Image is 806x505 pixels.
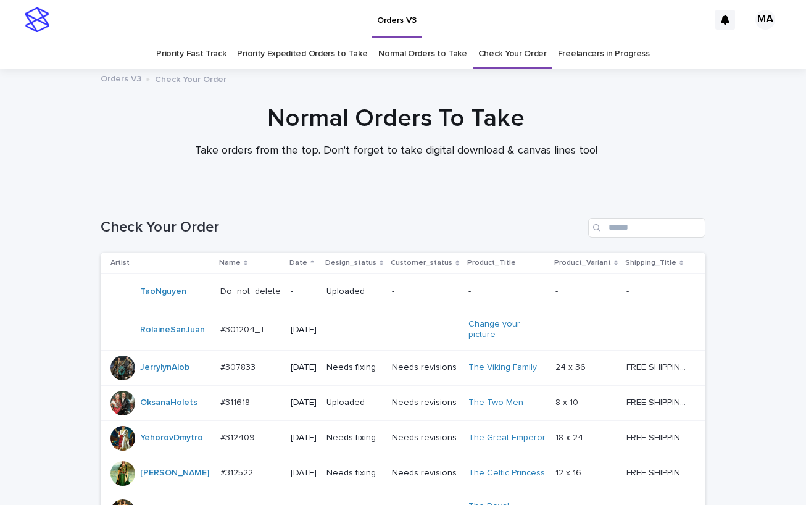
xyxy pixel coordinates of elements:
[94,104,699,133] h1: Normal Orders To Take
[625,256,676,270] p: Shipping_Title
[220,395,252,408] p: #311618
[101,274,705,309] tr: TaoNguyen Do_not_deleteDo_not_delete -Uploaded---- --
[291,362,317,373] p: [DATE]
[555,465,584,478] p: 12 x 16
[555,360,588,373] p: 24 x 36
[219,256,241,270] p: Name
[220,430,257,443] p: #312409
[220,360,258,373] p: #307833
[392,362,458,373] p: Needs revisions
[558,40,650,69] a: Freelancers in Progress
[325,256,376,270] p: Design_status
[291,468,317,478] p: [DATE]
[555,284,560,297] p: -
[237,40,367,69] a: Priority Expedited Orders to Take
[392,286,458,297] p: -
[326,398,382,408] p: Uploaded
[326,433,382,443] p: Needs fixing
[468,286,546,297] p: -
[101,219,583,236] h1: Check Your Order
[140,468,209,478] a: [PERSON_NAME]
[588,218,705,238] input: Search
[467,256,516,270] p: Product_Title
[326,286,382,297] p: Uploaded
[291,398,317,408] p: [DATE]
[149,144,643,158] p: Take orders from the top. Don't forget to take digital download & canvas lines too!
[626,465,688,478] p: FREE SHIPPING - preview in 1-2 business days, after your approval delivery will take 5-10 b.d.
[468,398,523,408] a: The Two Men
[220,465,256,478] p: #312522
[468,319,546,340] a: Change your picture
[101,350,705,385] tr: JerrylynAlob #307833#307833 [DATE]Needs fixingNeeds revisionsThe Viking Family 24 x 3624 x 36 FRE...
[392,433,458,443] p: Needs revisions
[291,325,317,335] p: [DATE]
[626,360,688,373] p: FREE SHIPPING - preview in 1-2 business days, after your approval delivery will take 5-10 b.d., l...
[392,468,458,478] p: Needs revisions
[626,395,688,408] p: FREE SHIPPING - preview in 1-2 business days, after your approval delivery will take 5-10 b.d.
[110,256,130,270] p: Artist
[755,10,775,30] div: MA
[468,362,537,373] a: The Viking Family
[140,325,205,335] a: RolaineSanJuan
[555,395,581,408] p: 8 x 10
[140,398,197,408] a: OksanaHolets
[626,284,631,297] p: -
[140,433,203,443] a: YehorovDmytro
[468,433,546,443] a: The Great Emperor
[326,468,382,478] p: Needs fixing
[478,40,547,69] a: Check Your Order
[25,7,49,32] img: stacker-logo-s-only.png
[101,71,141,85] a: Orders V3
[101,420,705,456] tr: YehorovDmytro #312409#312409 [DATE]Needs fixingNeeds revisionsThe Great Emperor 18 x 2418 x 24 FR...
[101,456,705,491] tr: [PERSON_NAME] #312522#312522 [DATE]Needs fixingNeeds revisionsThe Celtic Princess 12 x 1612 x 16 ...
[392,398,458,408] p: Needs revisions
[289,256,307,270] p: Date
[378,40,467,69] a: Normal Orders to Take
[468,468,545,478] a: The Celtic Princess
[391,256,452,270] p: Customer_status
[155,72,226,85] p: Check Your Order
[555,430,586,443] p: 18 x 24
[626,430,688,443] p: FREE SHIPPING - preview in 1-2 business days, after your approval delivery will take 5-10 b.d.
[326,325,382,335] p: -
[101,309,705,351] tr: RolaineSanJuan #301204_T#301204_T [DATE]--Change your picture -- --
[140,286,186,297] a: TaoNguyen
[555,322,560,335] p: -
[220,322,268,335] p: #301204_T
[291,286,317,297] p: -
[554,256,611,270] p: Product_Variant
[156,40,226,69] a: Priority Fast Track
[291,433,317,443] p: [DATE]
[626,322,631,335] p: -
[392,325,458,335] p: -
[220,284,283,297] p: Do_not_delete
[326,362,382,373] p: Needs fixing
[140,362,189,373] a: JerrylynAlob
[101,385,705,420] tr: OksanaHolets #311618#311618 [DATE]UploadedNeeds revisionsThe Two Men 8 x 108 x 10 FREE SHIPPING -...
